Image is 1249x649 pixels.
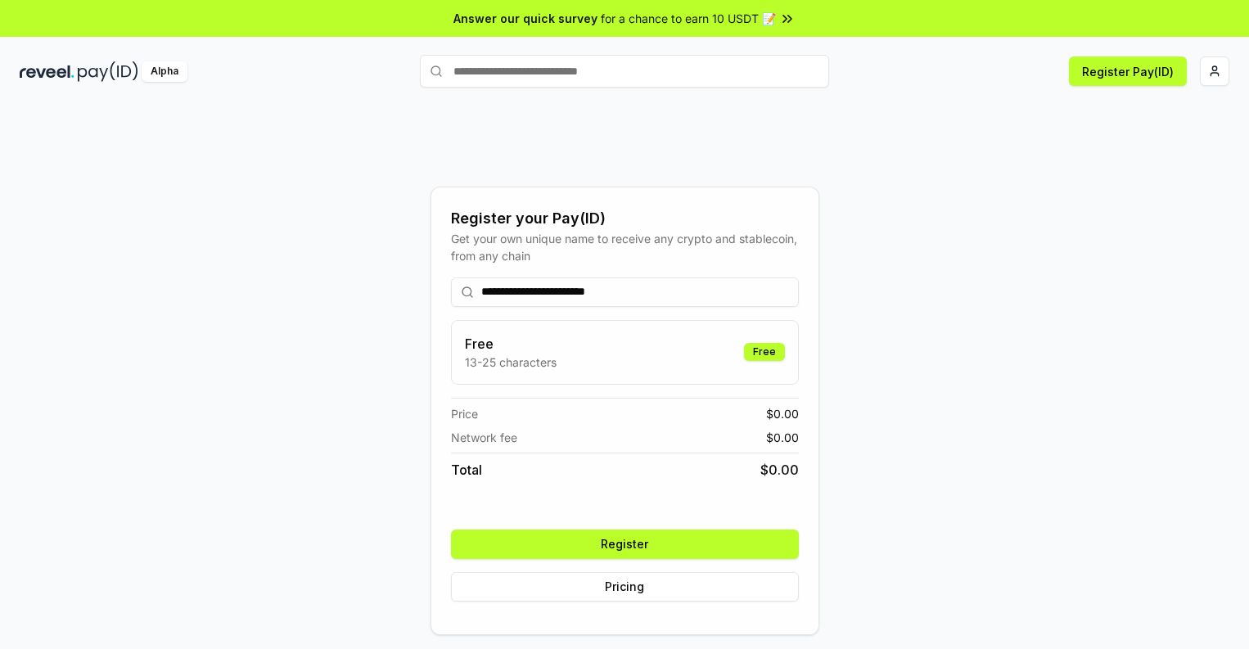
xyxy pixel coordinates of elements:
[744,343,785,361] div: Free
[20,61,74,82] img: reveel_dark
[451,530,799,559] button: Register
[1069,56,1187,86] button: Register Pay(ID)
[465,354,557,371] p: 13-25 characters
[451,429,517,446] span: Network fee
[78,61,138,82] img: pay_id
[451,230,799,264] div: Get your own unique name to receive any crypto and stablecoin, from any chain
[760,460,799,480] span: $ 0.00
[451,572,799,602] button: Pricing
[601,10,776,27] span: for a chance to earn 10 USDT 📝
[453,10,597,27] span: Answer our quick survey
[766,429,799,446] span: $ 0.00
[451,207,799,230] div: Register your Pay(ID)
[142,61,187,82] div: Alpha
[766,405,799,422] span: $ 0.00
[451,405,478,422] span: Price
[451,460,482,480] span: Total
[465,334,557,354] h3: Free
